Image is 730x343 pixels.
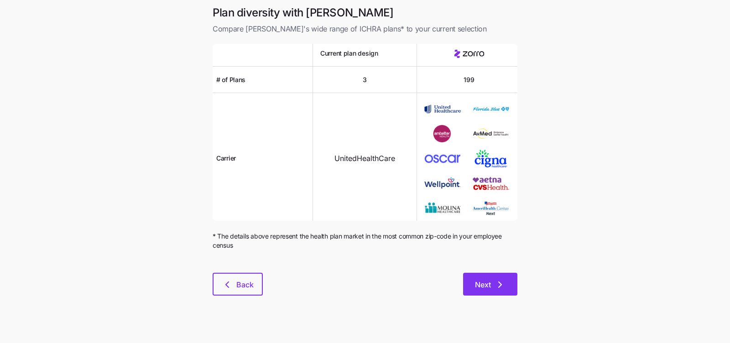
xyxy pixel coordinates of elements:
h1: Plan diversity with [PERSON_NAME] [213,5,517,20]
span: # of Plans [216,75,245,84]
span: 3 [363,75,367,84]
img: Carrier [473,199,509,217]
img: Carrier [473,125,509,142]
img: Carrier [424,199,461,217]
span: Back [236,279,254,290]
img: Carrier [473,100,509,118]
img: Carrier [473,150,509,167]
span: Compare [PERSON_NAME]'s wide range of ICHRA plans* to your current selection [213,23,517,35]
img: Carrier [424,150,461,167]
span: * The details above represent the health plan market in the most common zip-code in your employee... [213,232,517,250]
span: Current plan design [320,49,378,58]
img: Carrier [424,175,461,192]
button: Next [463,273,517,296]
img: Carrier [424,125,461,142]
span: UnitedHealthCare [334,153,395,164]
img: Carrier [424,100,461,118]
button: Back [213,273,263,296]
img: Carrier [473,175,509,192]
span: Carrier [216,154,236,163]
span: Next [475,279,491,290]
span: 199 [464,75,474,84]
